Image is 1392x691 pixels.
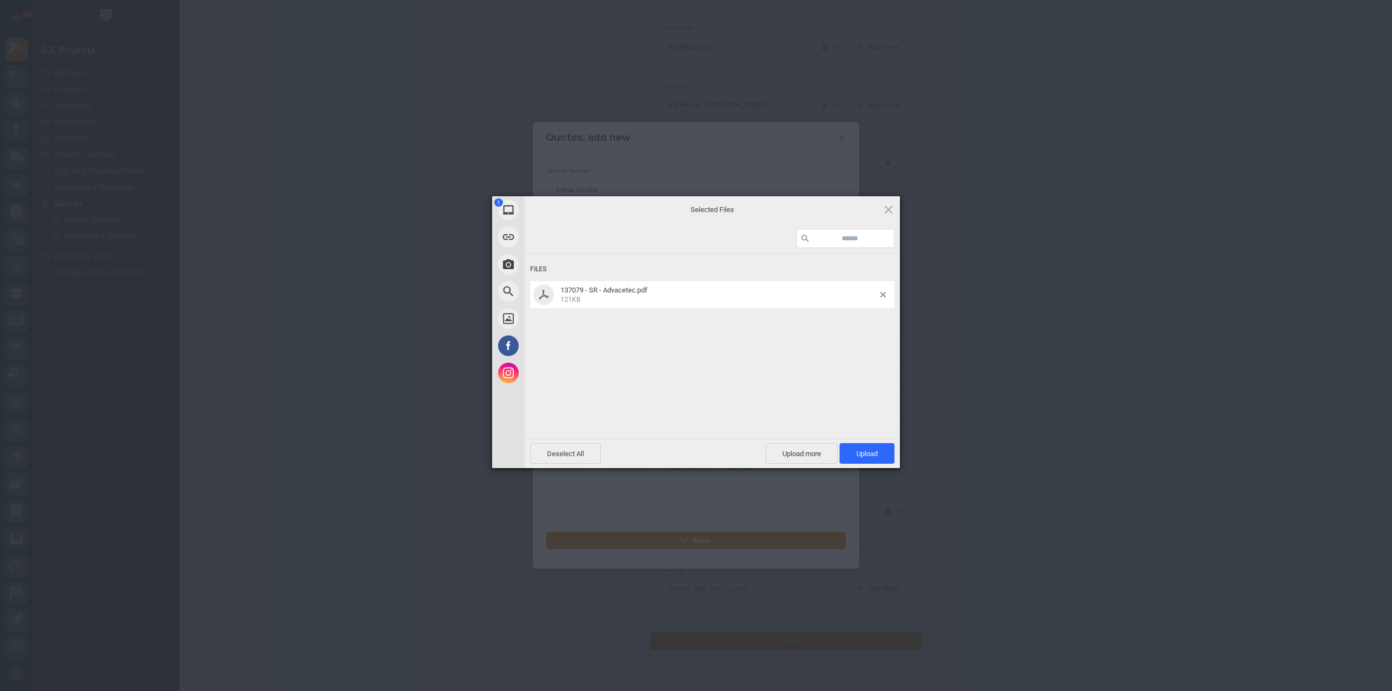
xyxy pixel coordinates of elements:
[840,443,894,464] span: Upload
[492,251,623,278] div: Take Photo
[492,223,623,251] div: Link (URL)
[492,196,623,223] div: My Device
[557,286,880,304] span: 137079 - SR - Advacetec.pdf
[494,198,503,207] span: 1
[492,305,623,332] div: Unsplash
[530,443,601,464] span: Deselect All
[492,359,623,387] div: Instagram
[561,286,648,294] span: 137079 - SR - Advacetec.pdf
[856,450,878,458] span: Upload
[530,259,894,279] div: Files
[561,296,580,303] span: 121KB
[883,203,894,215] span: Click here or hit ESC to close picker
[766,443,838,464] span: Upload more
[492,278,623,305] div: Web Search
[492,332,623,359] div: Facebook
[604,204,821,214] span: Selected Files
